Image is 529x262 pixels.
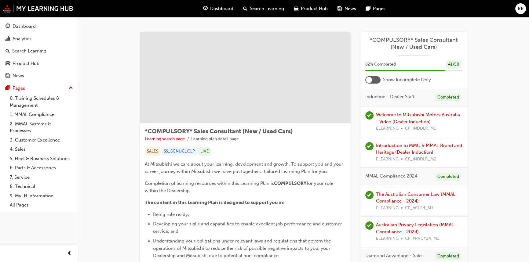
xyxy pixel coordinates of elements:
span: Developing your skills and capabilities to enable excellent job performance and customer service;... [153,221,343,234]
span: CF_INDDLR_M2 [405,156,436,163]
span: guage-icon [5,24,10,29]
span: car-icon [294,5,298,13]
span: up-icon [69,84,73,92]
span: News [345,5,356,12]
div: SS_SCNUC_CLP [162,147,197,156]
div: Completed [435,173,461,181]
span: Diamond Advantage - Sales [365,252,424,259]
a: 3. Customer Excellence [7,135,75,145]
a: Search Learning [2,45,75,57]
button: Pages [2,83,75,94]
div: Dashboard [13,23,36,30]
a: 7. Service [7,173,75,182]
a: car-iconProduct Hub [289,2,333,15]
a: 8. Technical [7,182,75,191]
div: News [13,72,24,79]
span: MMAL Compliance 2024 [365,173,418,180]
a: 5. Fleet & Business Solutions [7,154,75,163]
a: guage-iconDashboard [198,2,238,15]
a: Welcome to Mitsubishi Motors Australia - Video (Dealer Induction) [376,112,460,124]
a: Analytics [2,33,75,45]
span: learningRecordVerb_PASS-icon [365,191,374,199]
a: Introduction to MMC & MMAL Brand and Heritage (Dealer Induction) [376,143,462,155]
span: CF_ACL24_M1 [405,205,433,212]
span: 82 % Completed [365,61,396,68]
span: pages-icon [366,5,370,13]
div: Completed [435,252,461,260]
div: Analytics [13,35,31,42]
span: RR [518,5,524,12]
a: The Australian Consumer Law (MMAL Compliance - 2024) [376,192,455,204]
li: Learning plan detail page [191,136,239,143]
span: guage-icon [203,5,208,13]
a: pages-iconPages [361,2,390,15]
span: learningRecordVerb_PASS-icon [365,142,374,150]
a: All Pages [7,200,75,210]
span: Induction - Dealer Staff [365,93,414,100]
span: Pages [373,5,385,12]
a: 0. Training Schedules & Management [7,94,75,110]
div: Pages [13,85,25,92]
div: Completed [435,93,461,102]
a: Australian Privacy Legislation (MMAL Compliance - 2024) [376,222,454,235]
a: news-iconNews [333,2,361,15]
span: ELEARNING [376,156,399,163]
span: for your role within the Dealership. [145,181,334,193]
span: Being role ready; [153,212,189,217]
span: CF_INDDLR_M1 [405,125,436,132]
button: DashboardAnalyticsSearch LearningProduct HubNews [2,20,75,83]
a: 9. MyLH Information [7,191,75,201]
span: prev-icon [67,250,72,257]
a: 2. MMAL Systems & Processes [7,119,75,135]
a: Dashboard [2,21,75,32]
span: Search Learning [250,5,284,12]
span: Product Hub [301,5,328,12]
span: search-icon [5,48,10,54]
a: 4. Sales [7,145,75,154]
a: *COMPULSORY* Sales Consultant (New / Used Cars) [365,37,462,50]
a: 6. Parts & Accessories [7,163,75,173]
a: News [2,70,75,81]
div: LIVE [198,147,211,156]
span: COMPULSORY [274,181,307,186]
span: At Mitsubishi we care about your learning, development and growth. To support you and your career... [145,161,345,174]
span: learningRecordVerb_PASS-icon [365,221,374,230]
button: RR [515,3,526,14]
span: Show Incomplete Only [383,76,431,83]
span: news-icon [337,5,342,13]
span: Completion of learning resources within this Learning Plan is [145,181,274,186]
a: 1. MMAL Compliance [7,110,75,119]
span: Understanding your obligations under relevant laws and regulations that govern the operations of ... [153,238,332,258]
a: Product Hub [2,58,75,69]
a: search-iconSearch Learning [238,2,289,15]
span: The content in this Learning Plan is designed to support you in: [145,200,285,205]
span: car-icon [5,61,10,66]
span: pages-icon [5,86,10,91]
span: ELEARNING [376,235,399,242]
span: learningRecordVerb_COMPLETE-icon [365,111,374,120]
span: Dashboard [210,5,233,12]
span: search-icon [243,5,247,13]
span: news-icon [5,73,10,79]
span: chart-icon [5,36,10,42]
span: ELEARNING [376,205,399,212]
span: *COMPULSORY* Sales Consultant (New / Used Cars) [145,128,293,135]
img: mmal [3,5,73,13]
a: Learning search page [145,136,185,142]
div: 41 / 50 [446,60,461,69]
div: Product Hub [13,60,39,67]
span: CF_PRVCY24_M1 [405,235,439,242]
span: ELEARNING [376,125,399,132]
div: Search Learning [12,48,46,55]
div: SALES [145,147,160,156]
